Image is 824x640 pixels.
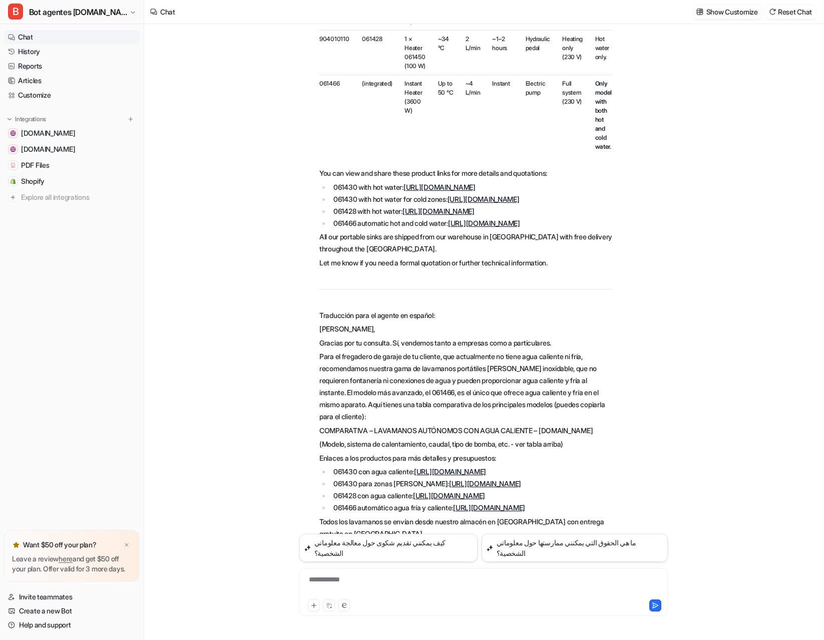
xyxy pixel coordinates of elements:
[448,219,520,227] a: [URL][DOMAIN_NAME]
[319,323,612,335] p: [PERSON_NAME],
[330,205,612,217] li: 061428 with hot water:
[330,490,612,502] li: 061428 con agua caliente:
[21,189,136,205] span: Explore all integrations
[330,502,612,514] li: 061466 automático agua fría y caliente:
[319,31,356,75] td: 904010110
[696,8,703,16] img: customize
[520,75,557,156] td: Electric pump
[319,337,612,349] p: Gracias por tu consulta. Sí, vendemos tanto a empresas como a particulares.
[319,257,612,269] p: Let me know if you need a formal quotation or further technical information.
[4,114,49,124] button: Integrations
[6,116,13,123] img: expand menu
[4,74,140,88] a: Articles
[4,190,140,204] a: Explore all integrations
[12,541,20,549] img: star
[4,88,140,102] a: Customize
[432,75,460,156] td: Up to 50 °C
[4,59,140,73] a: Reports
[403,183,476,191] a: [URL][DOMAIN_NAME]
[127,116,134,123] img: menu_add.svg
[319,231,612,255] p: All our portable sinks are shipped from our warehouse in [GEOGRAPHIC_DATA] with free delivery thr...
[21,160,49,170] span: PDF Files
[486,31,519,75] td: ~1–2 hours
[595,80,612,150] strong: Only model with both hot and cold water.
[556,75,589,156] td: Full system (230 V)
[319,452,612,464] p: Enlaces a los productos para más detalles y presupuestos:
[449,479,521,488] a: [URL][DOMAIN_NAME]
[160,7,175,17] div: Chat
[124,542,130,548] img: x
[4,45,140,59] a: History
[356,31,398,75] td: 061428
[4,30,140,44] a: Chat
[4,618,140,632] a: Help and support
[8,192,18,202] img: explore all integrations
[319,75,356,156] td: 061466
[486,75,519,156] td: Instant
[10,178,16,184] img: Shopify
[769,8,776,16] img: reset
[29,5,127,19] span: Bot agentes [DOMAIN_NAME]
[482,534,668,562] button: ما هي الحقوق التي يمكنني ممارستها حول معلوماتي الشخصية؟
[432,31,460,75] td: ~34 °C
[319,516,612,540] p: Todos los lavamanos se envían desde nuestro almacén en [GEOGRAPHIC_DATA] con entrega gratuita en ...
[21,128,75,138] span: [DOMAIN_NAME]
[10,130,16,136] img: www.lioninox.com
[10,146,16,152] img: handwashbasin.com
[23,540,97,550] p: Want $50 off your plan?
[319,167,612,179] p: You can view and share these product links for more details and quotations:
[589,31,612,75] td: Hot water only.
[59,554,73,563] a: here
[556,31,589,75] td: Heating only (230 V)
[330,217,612,229] li: 061466 automatic hot and cold water:
[414,467,486,476] a: [URL][DOMAIN_NAME]
[706,7,758,17] p: Show Customize
[4,590,140,604] a: Invite teammates
[398,31,432,75] td: 1 × Heater 061450 (100 W)
[8,4,23,20] span: B
[12,554,132,574] p: Leave a review and get $50 off your plan. Offer valid for 3 more days.
[21,176,45,186] span: Shopify
[413,491,485,500] a: [URL][DOMAIN_NAME]
[330,466,612,478] li: 061430 con agua caliente:
[398,75,432,156] td: Instant Heater (3600 W)
[4,604,140,618] a: Create a new Bot
[319,438,612,450] p: (Modelo, sistema de calentamiento, caudal, tipo de bomba, etc. - ver tabla arriba)
[520,31,557,75] td: Hydraulic pedal
[402,207,475,215] a: [URL][DOMAIN_NAME]
[460,75,487,156] td: ~4 L/min
[356,75,398,156] td: (integrated)
[330,478,612,490] li: 061430 para zonas [PERSON_NAME]:
[319,309,612,322] p: Traducción para el agente en español:
[15,115,46,123] p: Integrations
[330,181,612,193] li: 061430 with hot water:
[4,142,140,156] a: handwashbasin.com[DOMAIN_NAME]
[693,5,762,19] button: Show Customize
[448,195,520,203] a: [URL][DOMAIN_NAME]
[21,144,75,154] span: [DOMAIN_NAME]
[299,534,478,562] button: كيف يمكنني تقديم شكوى حول معالجة معلوماتي الشخصية؟
[330,193,612,205] li: 061430 with hot water for cold zones:
[4,126,140,140] a: www.lioninox.com[DOMAIN_NAME]
[460,31,487,75] td: 2 L/min
[766,5,816,19] button: Reset Chat
[319,351,612,423] p: Para el fregadero de garaje de tu cliente, que actualmente no tiene agua caliente ni fría, recome...
[319,425,612,437] p: COMPARATIVA – LAVAMANOS AUTÓNOMOS CON AGUA CALIENTE – [DOMAIN_NAME]
[10,162,16,168] img: PDF Files
[4,158,140,172] a: PDF FilesPDF Files
[453,503,525,512] a: [URL][DOMAIN_NAME]
[4,174,140,188] a: ShopifyShopify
